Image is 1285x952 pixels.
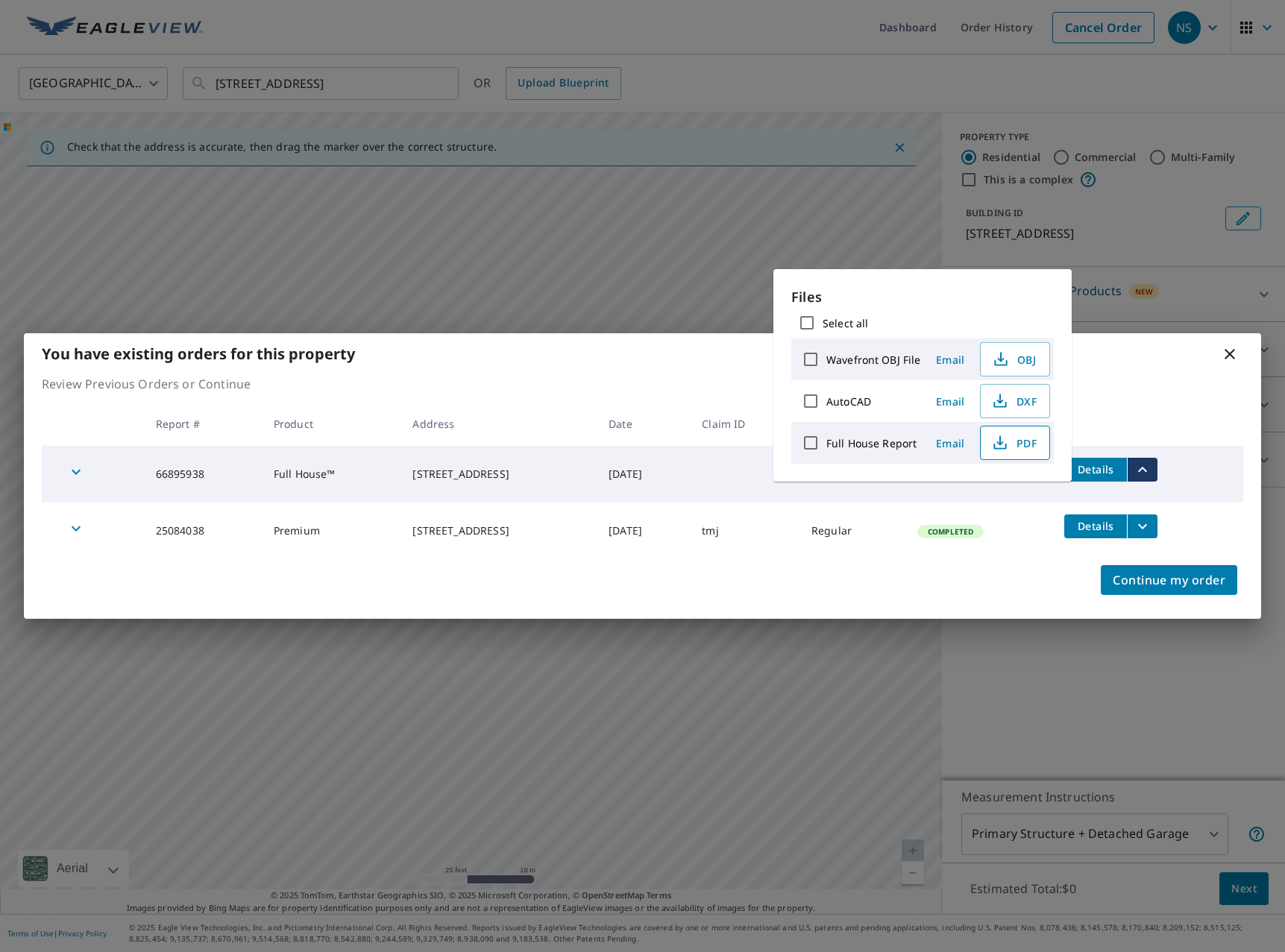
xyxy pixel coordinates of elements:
b: You have existing orders for this property [42,344,355,364]
td: [DATE] [597,446,690,502]
span: Email [932,436,968,450]
button: Email [926,432,974,455]
span: Email [932,353,968,367]
td: Premium [262,502,401,559]
th: Report # [144,402,262,446]
label: Select all [823,316,868,330]
label: Wavefront OBJ File [826,353,920,367]
th: Product [262,402,401,446]
td: Full House™ [262,446,401,502]
div: [STREET_ADDRESS] [412,523,585,538]
span: DXF [990,392,1037,410]
th: Claim ID [690,402,799,446]
label: Full House Report [826,436,917,450]
td: 66895938 [144,446,262,502]
th: Date [597,402,690,446]
button: Email [926,390,974,413]
button: detailsBtn-66895938 [1064,458,1127,482]
label: AutoCAD [826,394,871,409]
button: Continue my order [1101,565,1237,595]
td: 25084038 [144,502,262,559]
button: OBJ [980,342,1050,376]
button: DXF [980,384,1050,418]
span: Details [1073,519,1118,533]
button: PDF [980,426,1050,460]
button: Email [926,348,974,371]
td: tmj [690,502,799,559]
th: Address [400,402,597,446]
button: filesDropdownBtn-66895938 [1127,458,1157,482]
span: Continue my order [1113,570,1225,590]
p: Files [791,287,1054,307]
span: Details [1073,462,1118,476]
span: Completed [919,526,982,537]
p: Review Previous Orders or Continue [42,375,1243,393]
span: OBJ [990,350,1037,368]
div: [STREET_ADDRESS] [412,467,585,482]
button: filesDropdownBtn-25084038 [1127,514,1157,538]
button: detailsBtn-25084038 [1064,514,1127,538]
span: Email [932,394,968,409]
td: [DATE] [597,502,690,559]
span: PDF [990,434,1037,452]
td: Regular [799,502,905,559]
